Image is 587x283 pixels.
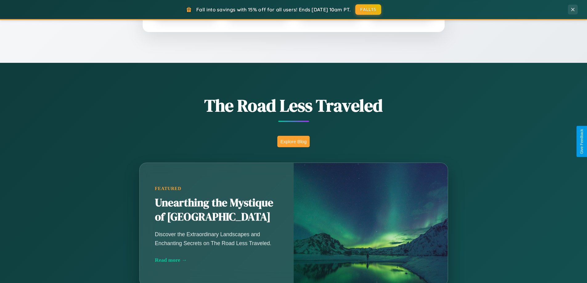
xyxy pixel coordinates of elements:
p: Discover the Extraordinary Landscapes and Enchanting Secrets on The Road Less Traveled. [155,230,278,247]
div: Give Feedback [580,129,584,154]
div: Read more → [155,257,278,263]
h1: The Road Less Traveled [109,94,479,117]
span: Fall into savings with 15% off for all users! Ends [DATE] 10am PT. [196,6,351,13]
h2: Unearthing the Mystique of [GEOGRAPHIC_DATA] [155,196,278,224]
div: Featured [155,186,278,191]
iframe: Intercom live chat [6,262,21,277]
button: Explore Blog [277,136,310,147]
button: FALL15 [355,4,381,15]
